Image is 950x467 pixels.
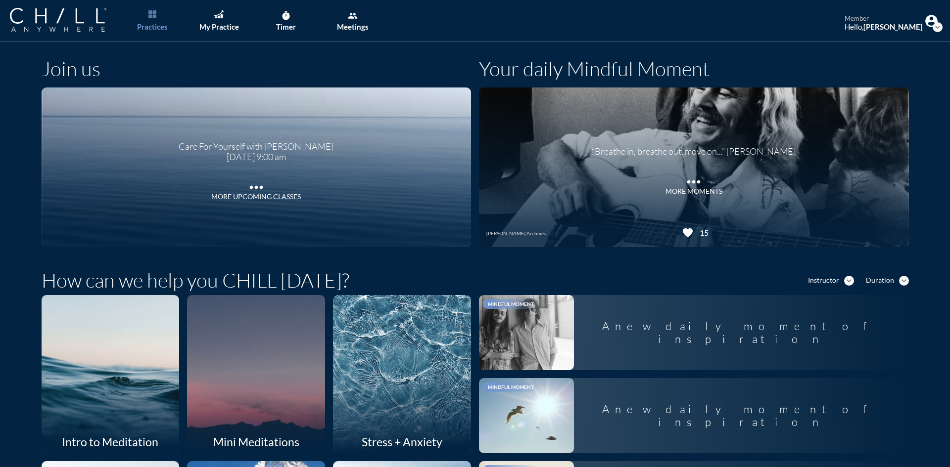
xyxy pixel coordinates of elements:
h1: Join us [42,57,100,81]
div: “Breathe in, breathe out, move on...” [PERSON_NAME] [592,139,796,157]
span: Mindful Moment [488,384,534,390]
div: Care For Yourself with [PERSON_NAME] [179,134,333,152]
img: Profile icon [925,15,938,27]
div: More Upcoming Classes [211,193,301,201]
span: Mindful Moment [488,301,534,307]
div: member [845,15,923,23]
i: expand_more [899,276,909,286]
a: Company Logo [10,8,126,33]
div: Instructor [808,276,839,285]
div: Timer [276,22,296,31]
i: timer [281,11,291,21]
div: [PERSON_NAME] Archives [486,230,546,236]
div: Mini Meditations [187,430,325,453]
div: Intro to Meditation [42,430,180,453]
i: favorite [682,227,694,239]
h1: Your daily Mindful Moment [479,57,710,81]
img: List [148,10,156,18]
div: A new daily moment of inspiration [574,312,909,354]
div: Stress + Anxiety [333,430,471,453]
div: Meetings [337,22,369,31]
i: more_horiz [684,172,704,187]
strong: [PERSON_NAME] [863,22,923,31]
i: expand_more [933,22,943,32]
h1: How can we help you CHILL [DATE]? [42,268,349,292]
i: expand_more [844,276,854,286]
div: A new daily moment of inspiration [574,395,909,437]
i: group [348,11,358,21]
div: [DATE] 9:00 am [179,152,333,163]
div: My Practice [199,22,239,31]
div: MORE MOMENTS [665,187,722,196]
div: Hello, [845,22,923,31]
div: Duration [866,276,894,285]
img: Company Logo [10,8,106,32]
i: more_horiz [246,177,266,192]
div: Practices [137,22,168,31]
img: Graph [214,10,223,18]
div: 15 [696,228,709,237]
